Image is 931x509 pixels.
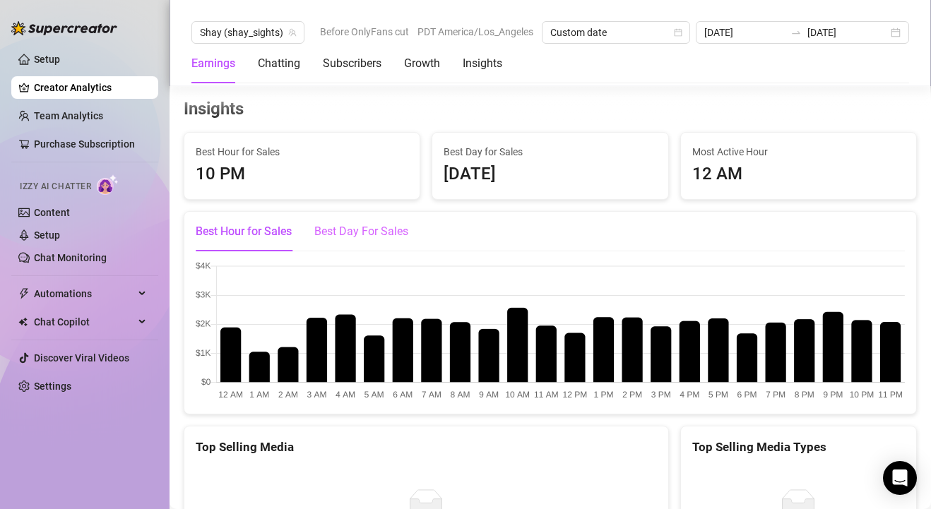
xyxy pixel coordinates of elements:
[196,223,292,240] div: Best Hour for Sales
[692,438,905,457] div: Top Selling Media Types
[323,55,381,72] div: Subscribers
[404,55,440,72] div: Growth
[704,25,785,40] input: Start date
[18,288,30,299] span: thunderbolt
[200,22,296,43] span: Shay (shay_sights)
[258,55,300,72] div: Chatting
[34,311,134,333] span: Chat Copilot
[196,144,408,160] span: Best Hour for Sales
[314,223,408,240] div: Best Day For Sales
[196,438,657,457] div: Top Selling Media
[550,22,682,43] span: Custom date
[34,381,71,392] a: Settings
[34,138,135,150] a: Purchase Subscription
[417,21,533,42] span: PDT America/Los_Angeles
[34,110,103,121] a: Team Analytics
[34,76,147,99] a: Creator Analytics
[97,174,119,195] img: AI Chatter
[790,27,802,38] span: to
[444,144,656,160] span: Best Day for Sales
[320,21,409,42] span: Before OnlyFans cut
[34,252,107,263] a: Chat Monitoring
[34,207,70,218] a: Content
[20,180,91,193] span: Izzy AI Chatter
[34,54,60,65] a: Setup
[790,27,802,38] span: swap-right
[184,98,244,121] h3: Insights
[883,461,917,495] div: Open Intercom Messenger
[191,55,235,72] div: Earnings
[444,161,656,188] div: [DATE]
[11,21,117,35] img: logo-BBDzfeDw.svg
[674,28,682,37] span: calendar
[807,25,888,40] input: End date
[196,161,408,188] div: 10 PM
[692,144,905,160] span: Most Active Hour
[18,317,28,327] img: Chat Copilot
[692,161,905,188] div: 12 AM
[34,352,129,364] a: Discover Viral Videos
[34,282,134,305] span: Automations
[288,28,297,37] span: team
[463,55,502,72] div: Insights
[34,229,60,241] a: Setup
